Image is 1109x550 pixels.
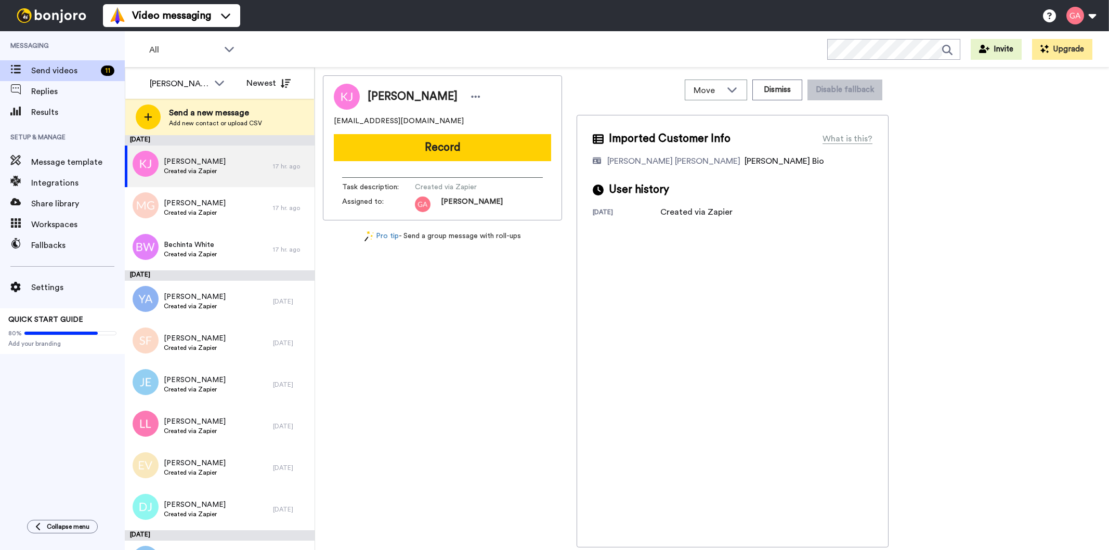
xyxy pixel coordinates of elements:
[31,198,125,210] span: Share library
[164,375,226,385] span: [PERSON_NAME]
[273,245,309,254] div: 17 hr. ago
[164,250,217,258] span: Created via Zapier
[12,8,90,23] img: bj-logo-header-white.svg
[607,155,740,167] div: [PERSON_NAME] [PERSON_NAME]
[133,452,159,478] img: ev.png
[164,333,226,344] span: [PERSON_NAME]
[609,182,669,198] span: User history
[125,270,315,281] div: [DATE]
[239,73,298,94] button: Newest
[133,369,159,395] img: je.png
[164,302,226,310] span: Created via Zapier
[31,218,125,231] span: Workspaces
[273,464,309,472] div: [DATE]
[125,530,315,541] div: [DATE]
[109,7,126,24] img: vm-color.svg
[745,157,824,165] span: [PERSON_NAME] Bio
[164,468,226,477] span: Created via Zapier
[149,44,219,56] span: All
[164,510,226,518] span: Created via Zapier
[368,89,458,104] span: [PERSON_NAME]
[164,344,226,352] span: Created via Zapier
[164,240,217,250] span: Bechinta White
[133,328,159,353] img: sf.png
[273,162,309,171] div: 17 hr. ago
[164,458,226,468] span: [PERSON_NAME]
[133,494,159,520] img: dj.png
[164,427,226,435] span: Created via Zapier
[609,131,730,147] span: Imported Customer Info
[164,385,226,394] span: Created via Zapier
[133,234,159,260] img: bw.png
[273,339,309,347] div: [DATE]
[31,156,125,168] span: Message template
[323,231,562,242] div: - Send a group message with roll-ups
[364,231,399,242] a: Pro tip
[273,422,309,430] div: [DATE]
[132,8,211,23] span: Video messaging
[133,411,159,437] img: ll.png
[164,198,226,208] span: [PERSON_NAME]
[823,133,872,145] div: What is this?
[150,77,209,90] div: [PERSON_NAME]
[273,381,309,389] div: [DATE]
[31,106,125,119] span: Results
[169,107,262,119] span: Send a new message
[807,80,882,100] button: Disable fallback
[31,177,125,189] span: Integrations
[27,520,98,533] button: Collapse menu
[101,66,114,76] div: 11
[164,292,226,302] span: [PERSON_NAME]
[164,416,226,427] span: [PERSON_NAME]
[334,134,551,161] button: Record
[47,522,89,531] span: Collapse menu
[971,39,1022,60] button: Invite
[164,208,226,217] span: Created via Zapier
[334,84,360,110] img: Image of Katie Jones
[334,116,464,126] span: [EMAIL_ADDRESS][DOMAIN_NAME]
[31,239,125,252] span: Fallbacks
[164,167,226,175] span: Created via Zapier
[273,204,309,212] div: 17 hr. ago
[125,135,315,146] div: [DATE]
[164,500,226,510] span: [PERSON_NAME]
[133,286,159,312] img: ya.png
[273,297,309,306] div: [DATE]
[593,208,660,218] div: [DATE]
[8,316,83,323] span: QUICK START GUIDE
[273,505,309,514] div: [DATE]
[415,182,514,192] span: Created via Zapier
[660,206,733,218] div: Created via Zapier
[133,151,159,177] img: kj.png
[752,80,802,100] button: Dismiss
[441,197,503,212] span: [PERSON_NAME]
[8,329,22,337] span: 80%
[694,84,722,97] span: Move
[31,281,125,294] span: Settings
[31,64,97,77] span: Send videos
[31,85,125,98] span: Replies
[169,119,262,127] span: Add new contact or upload CSV
[164,156,226,167] span: [PERSON_NAME]
[133,192,159,218] img: mg.png
[415,197,430,212] img: ga.png
[342,182,415,192] span: Task description :
[342,197,415,212] span: Assigned to:
[8,339,116,348] span: Add your branding
[364,231,374,242] img: magic-wand.svg
[1032,39,1092,60] button: Upgrade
